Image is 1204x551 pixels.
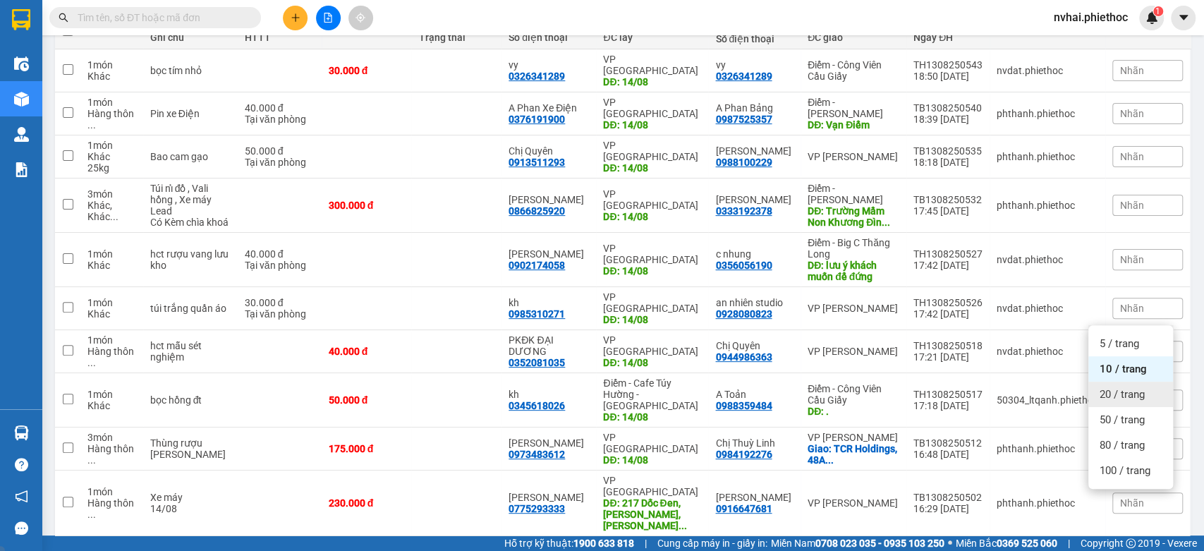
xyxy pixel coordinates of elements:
[509,492,589,503] div: Anh Hiệu
[603,265,701,277] div: DĐ: 14/08
[603,377,701,411] div: Điểm - Cafe Túy Hường - [GEOGRAPHIC_DATA]
[997,200,1098,211] div: phthanh.phiethoc
[1100,438,1145,452] span: 80 / trang
[603,475,701,497] div: VP [GEOGRAPHIC_DATA]
[87,297,136,308] div: 1 món
[87,400,136,411] div: Khác
[808,443,899,466] div: Giao: TCR Holdings, 48A Sunrise i, Đ. Quang Liệt, khu đô thị The Manor Central Park, Thanh Trì, H...
[150,217,231,228] div: Có Kèm chìa khoá
[913,351,983,363] div: 17:21 [DATE]
[997,151,1098,162] div: phthanh.phiethoc
[150,151,231,162] div: Bao cam gạo
[87,260,136,271] div: Khác
[913,400,983,411] div: 17:18 [DATE]
[715,297,793,308] div: an nhiên studio
[87,188,136,200] div: 3 món
[87,346,136,368] div: Hàng thông thường
[1145,11,1158,24] img: icon-new-feature
[808,432,899,443] div: VP [PERSON_NAME]
[509,400,565,411] div: 0345618026
[1120,151,1144,162] span: Nhãn
[87,389,136,400] div: 1 món
[509,32,589,43] div: Số điện thoại
[997,443,1098,454] div: phthanh.phiethoc
[316,6,341,30] button: file-add
[1100,413,1145,427] span: 50 / trang
[150,65,231,76] div: bọc tím nhỏ
[150,503,231,514] div: 14/08
[245,114,315,125] div: Tại văn phòng
[1068,535,1070,551] span: |
[245,308,315,320] div: Tại văn phòng
[1155,6,1160,16] span: 1
[15,458,28,471] span: question-circle
[14,127,29,142] img: warehouse-icon
[509,308,565,320] div: 0985310271
[87,71,136,82] div: Khác
[808,346,899,357] div: VP [PERSON_NAME]
[603,54,701,76] div: VP [GEOGRAPHIC_DATA]
[87,108,136,131] div: Hàng thông thường
[715,114,772,125] div: 0987525357
[715,449,772,460] div: 0984192276
[808,303,899,314] div: VP [PERSON_NAME]
[329,65,405,76] div: 30.000 đ
[1120,497,1144,509] span: Nhãn
[329,346,405,357] div: 40.000 đ
[913,260,983,271] div: 17:42 [DATE]
[87,454,96,466] span: ...
[1120,65,1144,76] span: Nhãn
[913,308,983,320] div: 17:42 [DATE]
[1042,8,1139,26] span: nvhai.phiethoc
[509,102,589,114] div: A Phan Xe Điện
[87,151,136,162] div: Khác
[715,389,793,400] div: A Toản
[771,535,944,551] span: Miền Nam
[948,540,952,546] span: ⚪️
[913,503,983,514] div: 16:29 [DATE]
[87,162,136,174] div: 25 kg
[715,157,772,168] div: 0988100229
[808,237,899,260] div: Điểm - Big C Thăng Long
[657,535,767,551] span: Cung cấp máy in - giấy in:
[509,437,589,449] div: Anh Cảnh
[913,340,983,351] div: TH1308250518
[1153,6,1163,16] sup: 1
[913,194,983,205] div: TB1308250532
[997,254,1098,265] div: nvdat.phiethoc
[913,102,983,114] div: TB1308250540
[603,357,701,368] div: DĐ: 14/08
[913,297,983,308] div: TH1308250526
[245,297,315,308] div: 30.000 đ
[14,56,29,71] img: warehouse-icon
[1100,337,1139,351] span: 5 / trang
[997,303,1098,314] div: nvdat.phiethoc
[509,503,565,514] div: 0775293333
[329,394,405,406] div: 50.000 đ
[87,119,96,131] span: ...
[14,162,29,177] img: solution-icon
[150,492,231,503] div: Xe máy
[87,59,136,71] div: 1 món
[329,497,405,509] div: 230.000 đ
[1100,362,1147,376] span: 10 / trang
[808,183,899,205] div: Điểm - [PERSON_NAME]
[997,394,1098,406] div: 50304_ltqanh.phiethoc
[87,97,136,108] div: 1 món
[956,535,1057,551] span: Miền Bắc
[323,13,333,23] span: file-add
[509,194,589,205] div: Thanh Thuỷ
[355,13,365,23] span: aim
[913,145,983,157] div: TB1308250535
[87,497,136,520] div: Hàng thông thường
[1126,538,1136,548] span: copyright
[603,243,701,265] div: VP [GEOGRAPHIC_DATA]
[603,497,701,531] div: DĐ: 217 Dốc Đen, Trần Lâm, Thái Bình, Việt Nam
[245,145,315,157] div: 50.000 đ
[509,205,565,217] div: 0866825920
[509,357,565,368] div: 0352081035
[1088,325,1173,489] ul: Menu
[808,97,899,119] div: Điểm - [PERSON_NAME]
[997,65,1098,76] div: nvdat.phiethoc
[679,520,687,531] span: ...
